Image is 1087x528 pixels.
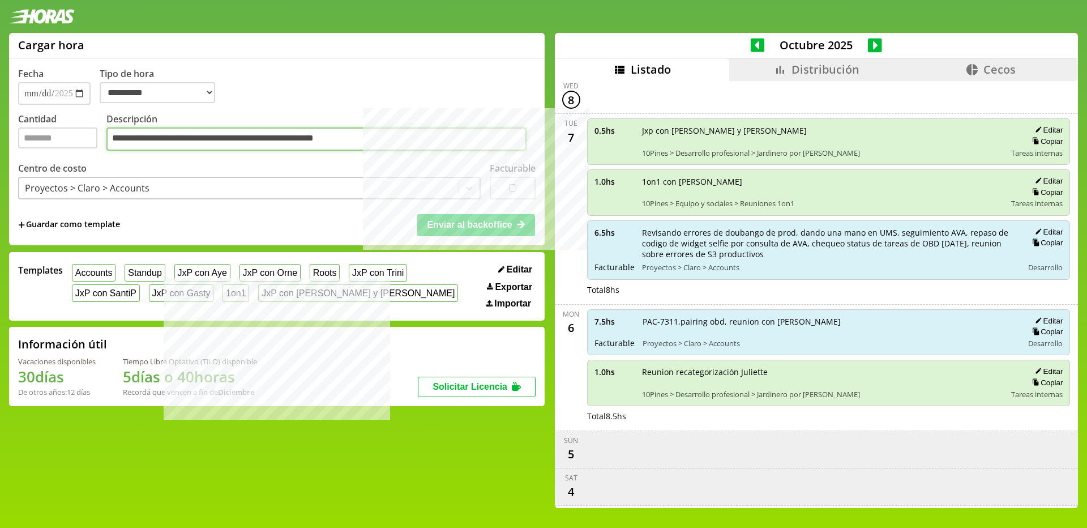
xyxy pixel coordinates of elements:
[564,118,577,128] div: Tue
[123,367,257,387] h1: 5 días o 40 horas
[222,284,249,302] button: 1on1
[594,125,634,136] span: 0.5 hs
[418,377,536,397] button: Solicitar Licencia
[563,309,579,319] div: Mon
[562,128,580,146] div: 7
[594,262,634,272] span: Facturable
[1011,148,1063,158] span: Tareas internas
[494,299,531,309] span: Importar
[1011,389,1063,399] span: Tareas internas
[174,264,230,282] button: JxP con Aye
[433,382,507,391] span: Solicitar Licencia
[427,220,512,229] span: Enviar al backoffice
[72,264,115,282] button: Accounts
[1011,198,1063,208] span: Tareas internas
[258,284,458,302] button: JxP con [PERSON_NAME] y [PERSON_NAME]
[18,367,96,387] h1: 30 días
[562,319,580,337] div: 6
[562,483,580,501] div: 4
[1029,327,1063,337] button: Copiar
[123,356,257,367] div: Tiempo Libre Optativo (TiLO) disponible
[18,264,63,276] span: Templates
[18,162,87,174] label: Centro de costo
[565,473,577,483] div: Sat
[1032,367,1063,376] button: Editar
[642,148,1004,158] span: 10Pines > Desarrollo profesional > Jardinero por [PERSON_NAME]
[587,284,1071,295] div: Total 8 hs
[555,81,1078,506] div: scrollable content
[564,436,578,445] div: Sun
[642,367,1004,377] span: Reunion recategorización Juliette
[562,445,580,463] div: 5
[9,9,75,24] img: logotipo
[594,316,635,327] span: 7.5 hs
[18,387,96,397] div: De otros años: 12 días
[18,113,106,154] label: Cantidad
[1032,227,1063,237] button: Editar
[1028,338,1063,348] span: Desarrollo
[106,113,536,154] label: Descripción
[642,389,1004,399] span: 10Pines > Desarrollo profesional > Jardinero por [PERSON_NAME]
[495,264,536,275] button: Editar
[594,176,634,187] span: 1.0 hs
[495,282,532,292] span: Exportar
[25,182,149,194] div: Proyectos > Claro > Accounts
[149,284,213,302] button: JxP con Gasty
[1032,316,1063,326] button: Editar
[643,338,1016,348] span: Proyectos > Claro > Accounts
[594,227,634,238] span: 6.5 hs
[218,387,254,397] b: Diciembre
[483,282,536,293] button: Exportar
[563,81,579,91] div: Wed
[642,176,1004,187] span: 1on1 con [PERSON_NAME]
[1029,238,1063,248] button: Copiar
[587,411,1071,421] div: Total 8.5 hs
[18,37,84,53] h1: Cargar hora
[349,264,407,282] button: JxP con Trini
[507,265,532,275] span: Editar
[123,387,257,397] div: Recordá que vencen a fin de
[1032,176,1063,186] button: Editar
[100,67,224,105] label: Tipo de hora
[417,214,535,236] button: Enviar al backoffice
[18,67,44,80] label: Fecha
[18,127,97,148] input: Cantidad
[72,284,140,302] button: JxP con SantiP
[125,264,165,282] button: Standup
[1029,188,1063,197] button: Copiar
[594,338,635,348] span: Facturable
[1029,137,1063,146] button: Copiar
[562,91,580,109] div: 8
[764,37,868,53] span: Octubre 2025
[239,264,301,282] button: JxP con Orne
[310,264,340,282] button: Roots
[642,262,1016,272] span: Proyectos > Claro > Accounts
[791,62,859,77] span: Distribución
[18,219,120,231] span: +Guardar como template
[643,316,1016,327] span: PAC-7311,pairing obd, reunion con [PERSON_NAME]
[983,62,1016,77] span: Cecos
[642,198,1004,208] span: 10Pines > Equipo y sociales > Reuniones 1on1
[18,356,96,367] div: Vacaciones disponibles
[1028,262,1063,272] span: Desarrollo
[106,127,527,151] textarea: Descripción
[1029,378,1063,388] button: Copiar
[18,337,107,352] h2: Información útil
[642,227,1016,259] span: Revisando errores de doubango de prod, dando una mano en UMS, seguimiento AVA, repaso de codigo d...
[642,125,1004,136] span: Jxp con [PERSON_NAME] y [PERSON_NAME]
[100,82,215,103] select: Tipo de hora
[490,162,536,174] label: Facturable
[631,62,671,77] span: Listado
[18,219,25,231] span: +
[594,367,634,377] span: 1.0 hs
[1032,125,1063,135] button: Editar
